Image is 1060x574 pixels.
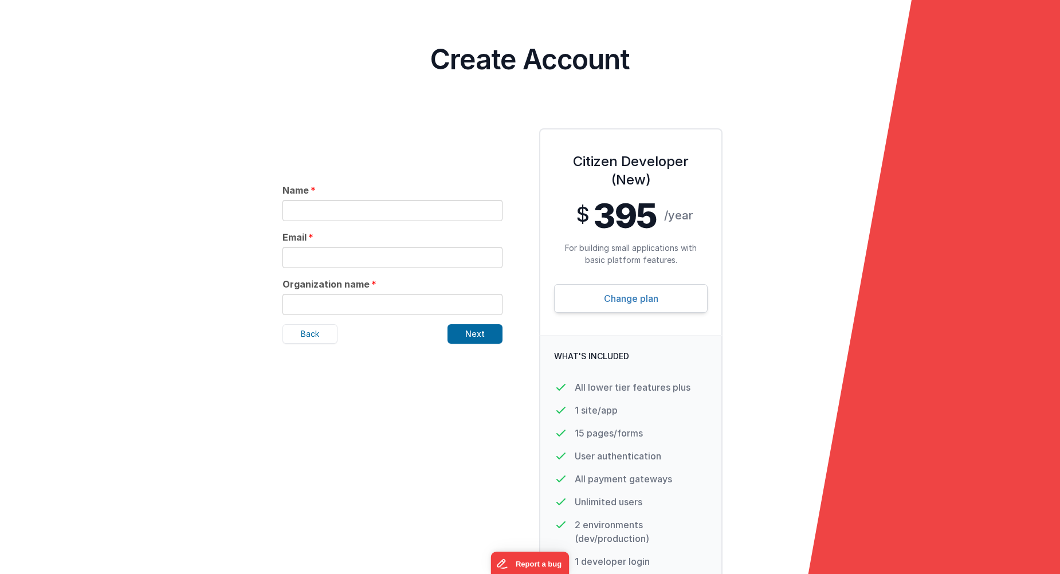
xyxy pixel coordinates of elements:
[575,518,708,545] p: 2 environments (dev/production)
[282,230,307,244] span: Email
[575,495,642,509] p: Unlimited users
[554,152,708,189] h3: Citizen Developer (New)
[282,183,309,197] span: Name
[554,284,708,313] a: Change plan
[593,198,657,233] span: 395
[575,380,690,394] p: All lower tier features plus
[575,426,643,440] p: 15 pages/forms
[554,350,708,362] p: What's Included
[9,46,1051,73] h4: Create Account
[576,203,589,226] span: $
[575,403,618,417] p: 1 site/app
[664,207,693,223] span: /year
[554,242,708,266] p: For building small applications with basic platform features.
[575,472,672,486] p: All payment gateways
[575,555,650,568] p: 1 developer login
[282,277,370,291] span: Organization name
[575,449,661,463] p: User authentication
[447,324,502,344] button: Next
[282,324,337,344] button: Back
